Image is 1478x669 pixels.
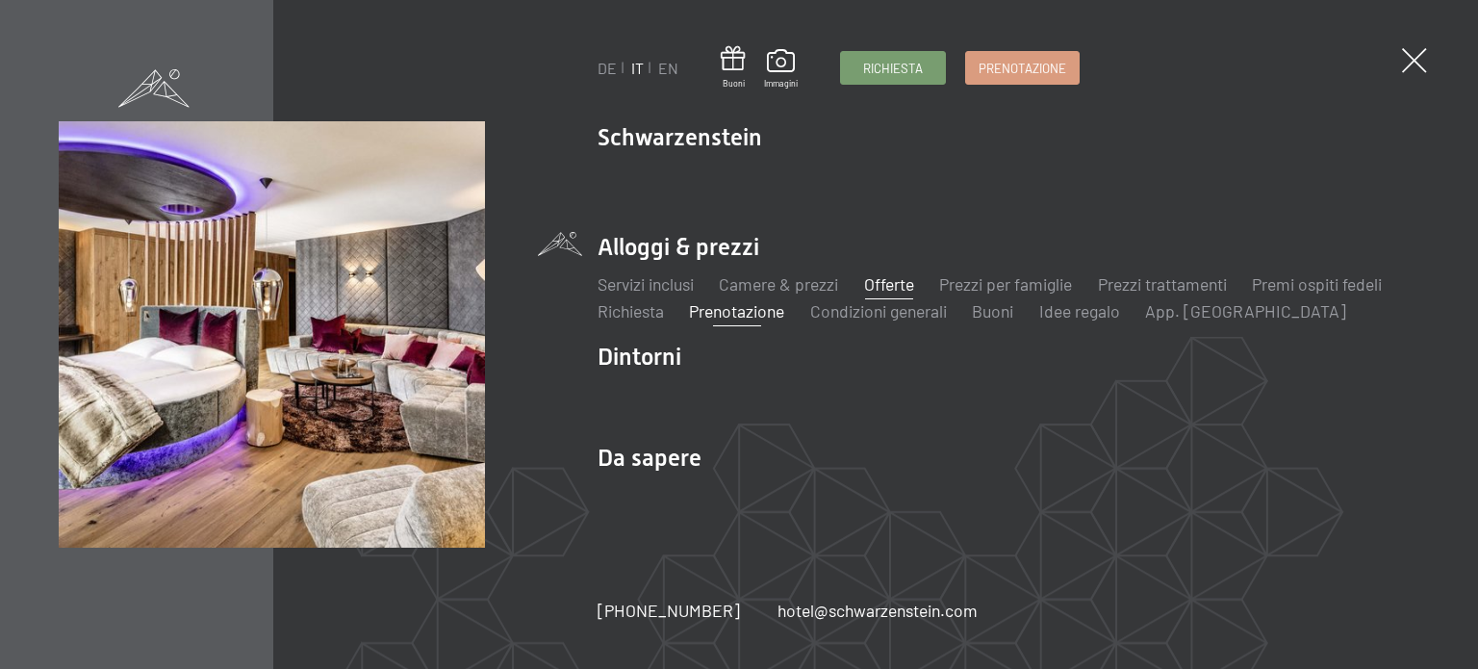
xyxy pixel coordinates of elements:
a: Richiesta [841,52,945,84]
span: Buoni [721,78,746,90]
a: hotel@schwarzenstein.com [777,599,978,623]
a: Idee regalo [1039,300,1120,322]
a: Condizioni generali [810,300,947,322]
span: Prenotazione [979,60,1066,77]
a: Richiesta [598,300,664,322]
a: Prenotazione [966,52,1079,84]
a: App. [GEOGRAPHIC_DATA] [1145,300,1346,322]
span: Richiesta [863,60,923,77]
a: Prezzi trattamenti [1098,273,1227,295]
span: [PHONE_NUMBER] [598,600,740,621]
a: Offerte [864,273,914,295]
a: Servizi inclusi [598,273,694,295]
a: Prenotazione [689,300,784,322]
span: Immagini [764,78,798,90]
a: Prezzi per famiglie [939,273,1072,295]
a: EN [658,59,678,77]
a: DE [598,59,617,77]
a: [PHONE_NUMBER] [598,599,740,623]
a: Buoni [972,300,1013,322]
a: IT [631,59,644,77]
a: Buoni [721,46,746,90]
a: Premi ospiti fedeli [1252,273,1382,295]
a: Camere & prezzi [719,273,838,295]
a: Immagini [764,49,798,90]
